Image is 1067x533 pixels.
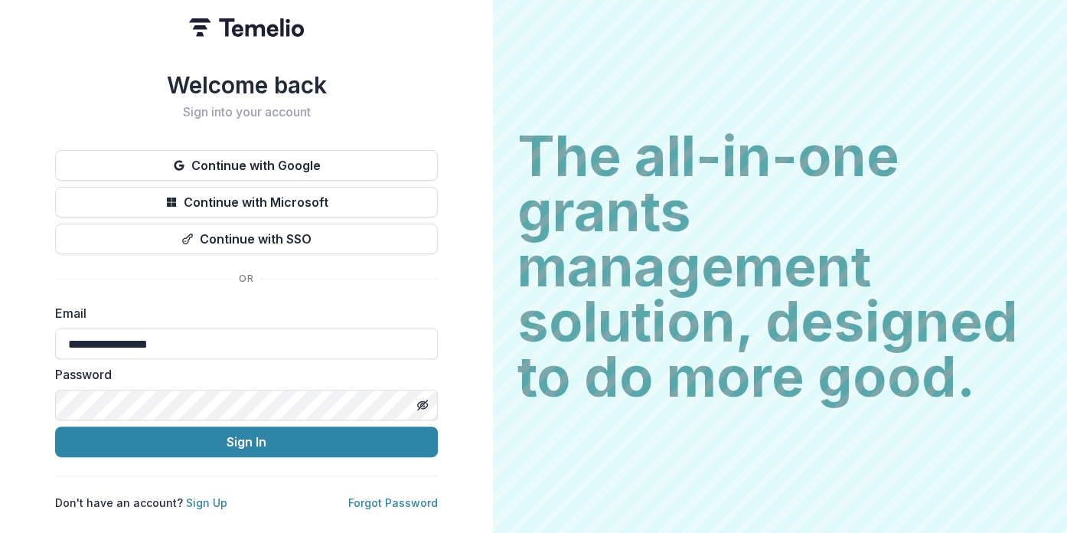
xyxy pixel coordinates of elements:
img: Temelio [189,18,304,37]
p: Don't have an account? [55,495,227,511]
button: Continue with SSO [55,224,438,254]
label: Password [55,365,429,384]
button: Sign In [55,427,438,457]
label: Email [55,304,429,322]
a: Forgot Password [348,496,438,509]
h1: Welcome back [55,71,438,99]
a: Sign Up [186,496,227,509]
button: Continue with Microsoft [55,187,438,217]
button: Continue with Google [55,150,438,181]
button: Toggle password visibility [410,393,435,417]
h2: Sign into your account [55,105,438,119]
